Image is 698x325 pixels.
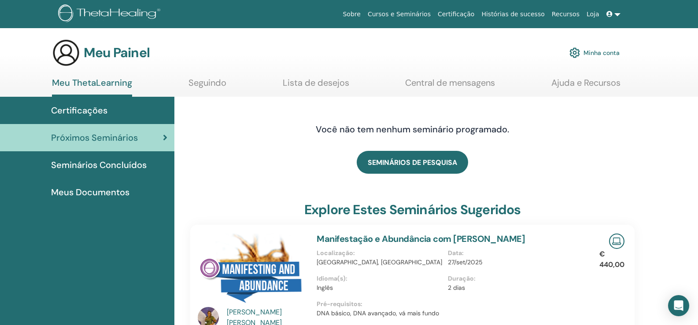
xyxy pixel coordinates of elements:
font: Ajuda e Recursos [551,77,620,88]
font: Pré-requisitos [317,300,361,308]
font: Sobre [343,11,360,18]
font: Recursos [552,11,580,18]
img: logo.png [58,4,163,24]
font: [GEOGRAPHIC_DATA], [GEOGRAPHIC_DATA] [317,258,442,266]
a: Cursos e Seminários [364,6,434,22]
a: SEMINÁRIOS DE PESQUISA [357,151,468,174]
font: Localização [317,249,353,257]
div: Abra o Intercom Messenger [668,295,689,316]
font: explore estes seminários sugeridos [304,201,521,218]
font: Próximos Seminários [51,132,138,143]
font: 2 dias [448,284,465,292]
font: Histórias de sucesso [481,11,544,18]
img: generic-user-icon.jpg [52,39,80,67]
font: : [462,249,464,257]
font: Inglês [317,284,333,292]
font: Loja [587,11,599,18]
font: Lista de desejos [283,77,349,88]
a: Certificação [434,6,478,22]
font: 27/set/2025 [448,258,483,266]
img: Seminário Online ao Vivo [609,234,624,249]
a: Manifestação e Abundância com [PERSON_NAME] [317,233,525,245]
font: Seminários Concluídos [51,159,147,171]
font: Seguindo [188,77,226,88]
font: : [353,249,355,257]
font: DNA básico, DNA avançado, vá mais fundo [317,309,439,317]
font: Idioma(s) [317,274,346,282]
font: : [346,274,347,282]
a: Recursos [548,6,583,22]
a: Minha conta [569,43,620,62]
font: Certificações [51,105,107,116]
a: Sobre [339,6,364,22]
font: : [361,300,362,308]
font: Central de mensagens [405,77,495,88]
a: Histórias de sucesso [478,6,548,22]
img: cog.svg [569,45,580,60]
a: Meu ThetaLearning [52,77,132,97]
a: Lista de desejos [283,77,349,95]
font: Meus Documentos [51,186,129,198]
font: Certificação [438,11,474,18]
font: Duração [448,274,474,282]
font: Data [448,249,462,257]
font: Minha conta [584,49,620,57]
font: Meu Painel [84,44,150,61]
img: Manifestação e Abundância [198,234,306,310]
font: SEMINÁRIOS DE PESQUISA [368,158,457,167]
font: € 440,00 [599,249,624,269]
a: Loja [583,6,603,22]
a: Seguindo [188,77,226,95]
font: Meu ThetaLearning [52,77,132,88]
a: Central de mensagens [405,77,495,95]
font: Você não tem nenhum seminário programado. [316,124,509,135]
font: : [474,274,476,282]
font: Cursos e Seminários [368,11,431,18]
font: [PERSON_NAME] [227,307,282,317]
a: Ajuda e Recursos [551,77,620,95]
